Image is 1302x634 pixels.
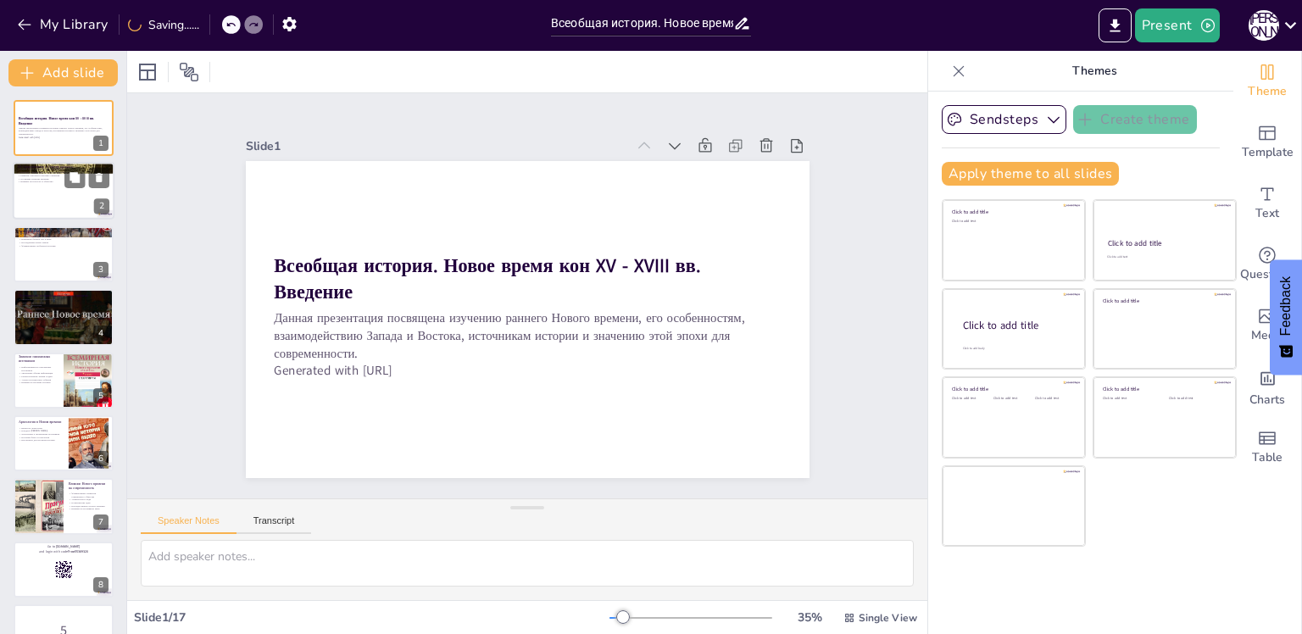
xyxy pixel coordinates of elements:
[19,308,108,311] p: Сохранение документов
[1255,204,1279,223] span: Text
[69,508,108,511] p: Влияние на восприятие мира
[19,381,58,384] p: Влияние на изучение истории
[64,168,85,188] button: Duplicate Slide
[1248,82,1287,101] span: Theme
[952,386,1073,392] div: Click to add title
[19,310,108,314] p: Влияние археологии
[19,304,108,308] p: Роль книгопечатания
[69,481,108,491] p: Влияние Нового времени на современность
[1233,295,1301,356] div: Add images, graphics, shapes or video
[18,168,109,171] p: Раннее Новое время охватывает XV-XVII века
[179,62,199,82] span: Position
[1249,391,1285,409] span: Charts
[14,289,114,345] div: 4
[1240,265,1295,284] span: Questions
[134,609,609,626] div: Slide 1 / 17
[1249,10,1279,41] div: А [PERSON_NAME]
[1278,276,1294,336] span: Feedback
[1035,397,1073,401] div: Click to add text
[993,397,1032,401] div: Click to add text
[859,611,917,625] span: Single View
[18,175,109,178] p: Развитие торговли и научных открытий
[134,58,161,86] div: Layout
[1103,297,1224,303] div: Click to add title
[19,365,58,371] p: Информативность письменных источников
[19,231,108,235] p: Европа отставала от Востока
[56,544,81,548] strong: [DOMAIN_NAME]
[69,492,108,498] p: Формирование элементов современного общества
[1270,259,1302,375] button: Feedback - Show survey
[19,298,108,302] p: Увеличение количества источников
[128,17,199,33] div: Saving......
[19,371,58,375] p: Увеличение объема информации
[1233,112,1301,173] div: Add ready made slides
[942,105,1066,134] button: Sendsteps
[93,136,108,151] div: 1
[1233,417,1301,478] div: Add a table
[1233,356,1301,417] div: Add charts and graphs
[8,59,118,86] button: Add slide
[19,378,58,381] p: Анализ исторических событий
[14,226,114,282] div: 3
[952,220,1073,224] div: Click to add text
[19,237,108,241] p: Изменение баланса сил в мире
[19,126,108,136] p: Данная презентация посвящена изучению раннего Нового времени, его особенностям, взаимодействию За...
[94,199,109,214] div: 2
[93,577,108,592] div: 8
[1103,397,1156,401] div: Click to add text
[19,375,58,378] p: Распространение знаний и идей
[1073,105,1197,134] button: Create theme
[1103,386,1224,392] div: Click to add title
[789,609,830,626] div: 35 %
[18,165,109,170] p: От Средневековья к Новому времени
[19,354,58,364] p: Значение письменных источников
[952,397,990,401] div: Click to add text
[13,163,114,220] div: 2
[141,515,236,534] button: Speaker Notes
[963,319,1071,333] div: Click to add title
[14,100,114,156] div: 1
[19,439,64,442] p: Инструмент для изучения истории
[551,11,733,36] input: Insert title
[19,136,108,139] p: Generated with [URL]
[19,430,64,433] p: Находка «[PERSON_NAME]»
[1108,238,1221,248] div: Click to add title
[93,451,108,466] div: 6
[69,498,108,502] p: Архитектура и мода
[1251,326,1284,345] span: Media
[236,515,312,534] button: Transcript
[1242,143,1294,162] span: Template
[952,209,1073,215] div: Click to add title
[19,420,64,425] p: Археология в Новом времени
[19,544,108,549] p: Go to
[93,262,108,277] div: 3
[93,388,108,403] div: 5
[19,436,64,439] p: Изучение быта и технологий
[1135,8,1220,42] button: Present
[1099,8,1132,42] button: Export to PowerPoint
[19,241,108,244] p: Исследование новых земель
[19,244,108,247] p: Формирование глобальной истории
[93,514,108,530] div: 7
[14,415,114,471] div: 6
[19,293,108,298] p: Источники по истории раннего Нового времени
[19,229,108,234] p: Запад и Восток
[69,505,108,509] p: Наследие раннего Нового времени
[539,31,662,531] p: Generated with [URL]
[1169,397,1222,401] div: Click to add text
[942,162,1119,186] button: Apply theme to all slides
[19,116,94,125] strong: Всеобщая история. Новое время кон XV - XVIII вв. Введение
[449,131,588,553] strong: Всеобщая история. Новое время кон XV - XVIII вв. Введение
[18,171,109,175] p: Переход от феодализма к централизованным государствам
[69,502,108,505] p: Политические идеи
[963,347,1070,351] div: Click to add body
[14,353,114,409] div: 5
[1233,173,1301,234] div: Add text boxes
[18,177,109,181] p: Осознание новизны времени
[972,51,1216,92] p: Themes
[1249,8,1279,42] button: А [PERSON_NAME]
[19,549,108,554] p: and login with code
[19,235,108,238] p: Активное взаимодействие с другими частями света
[352,229,447,604] div: Slide 1
[1252,448,1283,467] span: Table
